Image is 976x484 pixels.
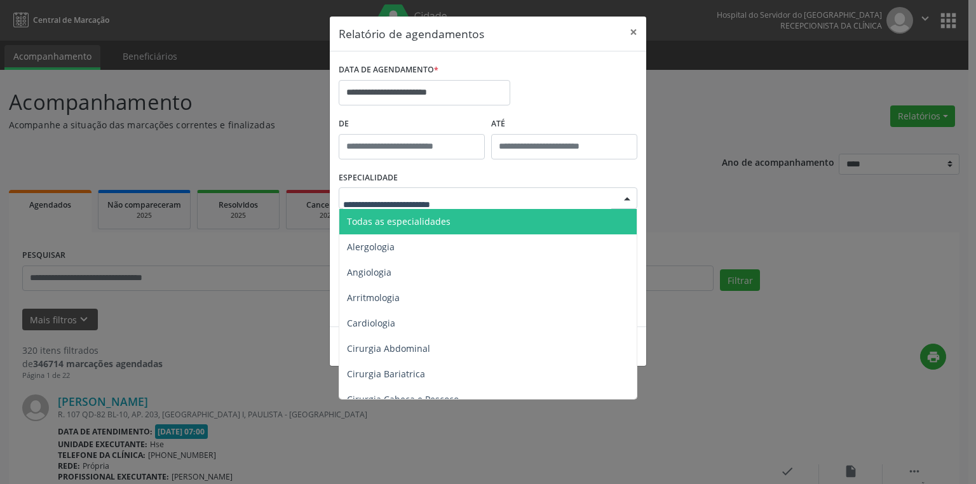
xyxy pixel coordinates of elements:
span: Angiologia [347,266,391,278]
span: Arritmologia [347,292,400,304]
label: De [339,114,485,134]
span: Cirurgia Bariatrica [347,368,425,380]
span: Cirurgia Abdominal [347,342,430,354]
h5: Relatório de agendamentos [339,25,484,42]
label: ATÉ [491,114,637,134]
label: DATA DE AGENDAMENTO [339,60,438,80]
span: Cirurgia Cabeça e Pescoço [347,393,459,405]
button: Close [621,17,646,48]
span: Todas as especialidades [347,215,451,227]
span: Alergologia [347,241,395,253]
span: Cardiologia [347,317,395,329]
label: ESPECIALIDADE [339,168,398,188]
